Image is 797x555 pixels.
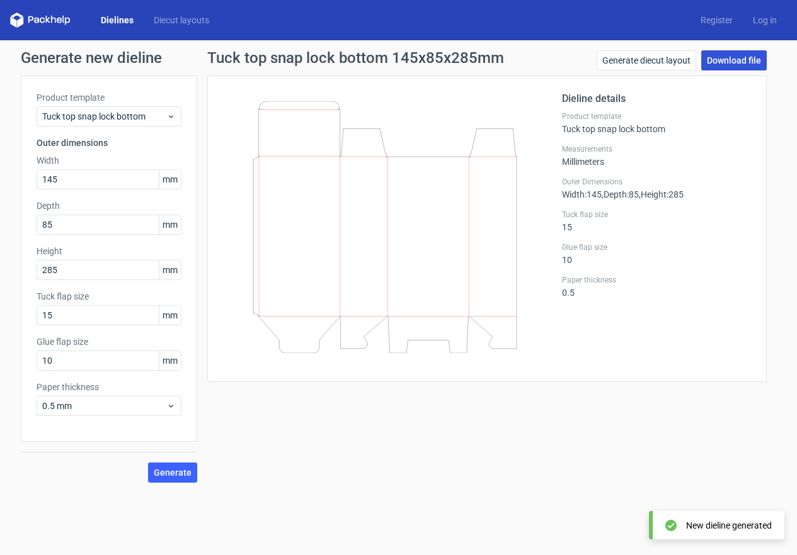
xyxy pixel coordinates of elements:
label: Depth [37,199,181,212]
span: mm [159,215,181,234]
span: , Height : 285 [639,189,684,199]
div: Millimeters [562,144,751,167]
span: 0.5 mm [42,400,166,412]
div: 15 [562,210,751,232]
label: Tuck flap size [37,290,181,303]
h2: Dieline details [562,91,751,106]
label: Width [37,154,181,167]
label: Paper thickness [562,275,751,285]
label: Glue flap size [562,242,751,252]
div: Tuck top snap lock bottom [562,111,751,134]
div: New dieline generated [686,519,772,532]
h1: Generate new dieline [21,50,777,65]
label: Glue flap size [37,335,181,348]
div: 0.5 [562,275,751,298]
span: mm [159,170,181,189]
button: Generate [148,462,197,483]
a: Register [691,14,743,26]
span: mm [159,261,181,279]
span: Tuck top snap lock bottom [42,110,166,123]
label: Measurements [562,144,751,154]
a: Download file [701,50,767,70]
label: Tuck flap size [562,210,751,220]
span: mm [159,306,181,325]
span: mm [159,351,181,370]
a: Log in [743,14,787,26]
a: Diecut layouts [144,14,219,26]
a: Generate diecut layout [597,50,696,70]
span: Width : 145 [562,189,602,199]
label: Height [37,245,181,257]
span: Generate [154,468,192,477]
label: Outer Dimensions [562,177,751,187]
label: Product template [562,111,751,121]
span: , Depth : 85 [602,189,639,199]
h1: Tuck top snap lock bottom 145x85x285mm [207,50,504,65]
label: Product template [37,91,181,104]
a: Dielines [91,14,144,26]
label: Paper thickness [37,381,181,393]
h3: Outer dimensions [37,137,181,149]
div: 10 [562,242,751,265]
